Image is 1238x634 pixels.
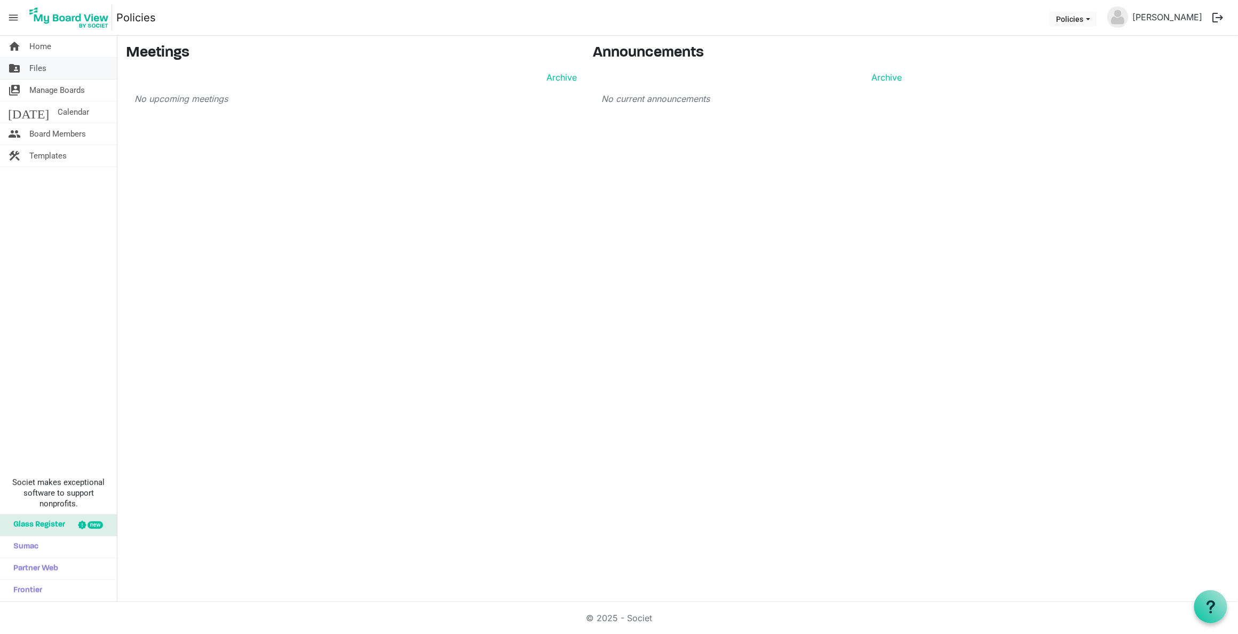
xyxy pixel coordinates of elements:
div: new [88,521,103,529]
img: no-profile-picture.svg [1107,6,1129,28]
span: home [8,36,21,57]
span: [DATE] [8,101,49,123]
span: folder_shared [8,58,21,79]
span: Sumac [8,536,38,558]
p: No current announcements [601,92,902,105]
span: Glass Register [8,514,65,536]
span: Manage Boards [29,80,85,101]
span: Calendar [58,101,89,123]
span: Board Members [29,123,86,145]
span: switch_account [8,80,21,101]
span: Templates [29,145,67,167]
span: people [8,123,21,145]
img: My Board View Logo [26,4,112,31]
a: [PERSON_NAME] [1129,6,1207,28]
span: Societ makes exceptional software to support nonprofits. [5,477,112,509]
a: Policies [116,7,156,28]
span: construction [8,145,21,167]
button: Policies dropdownbutton [1049,11,1097,26]
h3: Announcements [593,44,910,62]
a: © 2025 - Societ [586,613,652,623]
p: No upcoming meetings [134,92,577,105]
a: Archive [542,71,577,84]
a: My Board View Logo [26,4,116,31]
span: Frontier [8,580,42,601]
span: Files [29,58,46,79]
a: Archive [867,71,902,84]
span: menu [3,7,23,28]
h3: Meetings [126,44,577,62]
span: Partner Web [8,558,58,580]
span: Home [29,36,51,57]
button: logout [1207,6,1229,29]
